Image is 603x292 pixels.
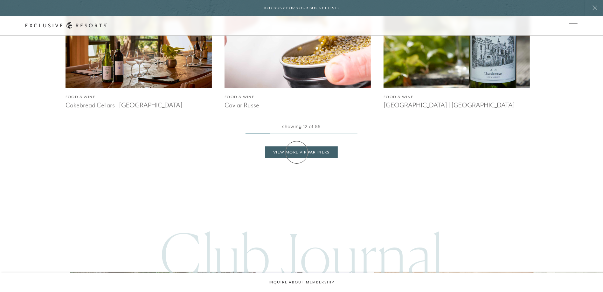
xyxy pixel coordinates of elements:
h6: Too busy for your bucket list? [263,5,340,11]
h4: Food & Wine [66,94,212,100]
span: showing 12 of 55 [282,124,321,130]
button: Open navigation [569,24,578,28]
a: View More VIP Partners [265,146,338,159]
h4: Food & Wine [225,94,371,100]
h3: Cakebread Cellars | [GEOGRAPHIC_DATA] [66,100,212,110]
h3: [GEOGRAPHIC_DATA] | [GEOGRAPHIC_DATA] [384,100,530,110]
h3: Caviar Russe [225,100,371,110]
h4: Food & Wine [384,94,530,100]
